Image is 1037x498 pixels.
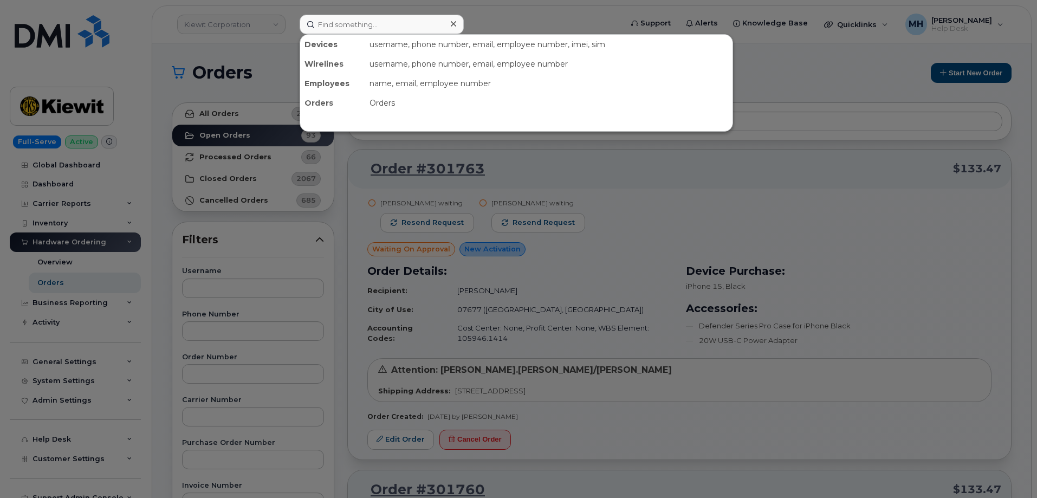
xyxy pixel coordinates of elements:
div: name, email, employee number [365,74,733,93]
iframe: Messenger Launcher [990,451,1029,490]
div: Wirelines [300,54,365,74]
div: username, phone number, email, employee number, imei, sim [365,35,733,54]
div: Devices [300,35,365,54]
div: Orders [300,93,365,113]
div: username, phone number, email, employee number [365,54,733,74]
div: Orders [365,93,733,113]
div: Employees [300,74,365,93]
